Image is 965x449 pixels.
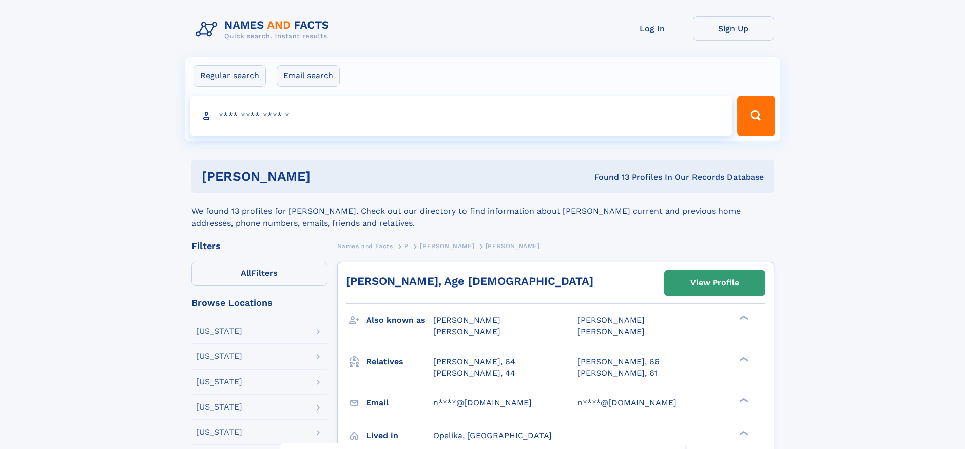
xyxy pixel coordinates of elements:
[737,397,749,403] div: ❯
[433,326,500,336] span: [PERSON_NAME]
[433,356,515,368] a: [PERSON_NAME], 64
[196,428,242,436] div: [US_STATE]
[433,315,500,325] span: [PERSON_NAME]
[190,96,733,136] input: search input
[196,403,242,411] div: [US_STATE]
[690,271,739,295] div: View Profile
[452,172,764,183] div: Found 13 Profiles In Our Records Database
[577,315,645,325] span: [PERSON_NAME]
[191,262,327,286] label: Filters
[196,352,242,360] div: [US_STATE]
[191,298,327,307] div: Browse Locations
[366,312,433,329] h3: Also known as
[191,241,327,251] div: Filters
[433,431,552,440] span: Opelika, [GEOGRAPHIC_DATA]
[241,268,251,278] span: All
[191,16,337,44] img: Logo Names and Facts
[191,193,774,229] div: We found 13 profiles for [PERSON_NAME]. Check out our directory to find information about [PERSON...
[693,16,774,41] a: Sign Up
[577,326,645,336] span: [PERSON_NAME]
[202,170,452,183] h1: [PERSON_NAME]
[337,239,393,252] a: Names and Facts
[737,430,749,436] div: ❯
[665,271,765,295] a: View Profile
[404,239,409,252] a: P
[420,242,474,250] span: [PERSON_NAME]
[433,368,515,379] a: [PERSON_NAME], 44
[366,394,433,412] h3: Email
[420,239,474,252] a: [PERSON_NAME]
[196,378,242,386] div: [US_STATE]
[366,427,433,444] h3: Lived in
[737,356,749,362] div: ❯
[577,368,658,379] a: [PERSON_NAME], 61
[196,327,242,335] div: [US_STATE]
[277,65,340,87] label: Email search
[366,353,433,371] h3: Relatives
[486,242,540,250] span: [PERSON_NAME]
[612,16,693,41] a: Log In
[194,65,266,87] label: Regular search
[346,275,593,288] a: [PERSON_NAME], Age [DEMOGRAPHIC_DATA]
[737,315,749,321] div: ❯
[404,242,409,250] span: P
[737,96,775,136] button: Search Button
[577,356,660,368] a: [PERSON_NAME], 66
